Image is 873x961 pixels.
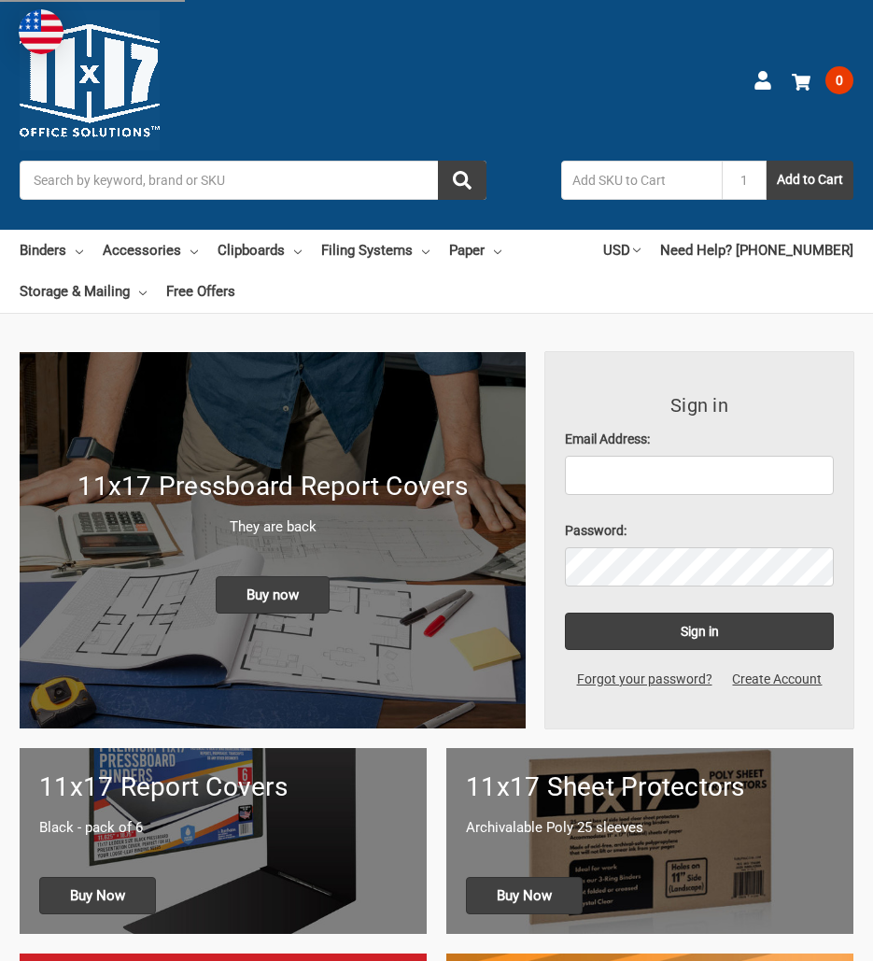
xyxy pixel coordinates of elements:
[603,230,641,271] a: USD
[39,877,156,914] span: Buy Now
[218,230,302,271] a: Clipboards
[39,768,407,807] h1: 11x17 Report Covers
[103,230,198,271] a: Accessories
[19,9,63,54] img: duty and tax information for United States
[216,576,330,614] span: Buy now
[767,161,853,200] button: Add to Cart
[466,817,834,839] p: Archivalable Poly 25 sleeves
[39,817,407,839] p: Black - pack of 6
[20,10,160,150] img: 11x17.com
[723,670,833,689] a: Create Account
[20,271,147,312] a: Storage & Mailing
[567,670,723,689] a: Forgot your password?
[20,748,427,934] a: 11x17 Report Covers 11x17 Report Covers Black - pack of 6 Buy Now
[565,521,834,541] label: Password:
[20,230,83,271] a: Binders
[660,230,853,271] a: Need Help? [PHONE_NUMBER]
[719,911,873,961] iframe: Google Customer Reviews
[321,230,429,271] a: Filing Systems
[20,161,486,200] input: Search by keyword, brand or SKU
[565,613,834,650] input: Sign in
[565,391,834,419] h3: Sign in
[20,352,526,728] img: New 11x17 Pressboard Binders
[565,430,834,449] label: Email Address:
[466,768,834,807] h1: 11x17 Sheet Protectors
[446,748,853,934] a: 11x17 sheet protectors 11x17 Sheet Protectors Archivalable Poly 25 sleeves Buy Now
[825,66,853,94] span: 0
[561,161,722,200] input: Add SKU to Cart
[466,877,583,914] span: Buy Now
[39,516,506,538] p: They are back
[39,467,506,506] h1: 11x17 Pressboard Report Covers
[449,230,501,271] a: Paper
[792,56,853,105] a: 0
[166,271,235,312] a: Free Offers
[20,352,526,728] a: New 11x17 Pressboard Binders 11x17 Pressboard Report Covers They are back Buy now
